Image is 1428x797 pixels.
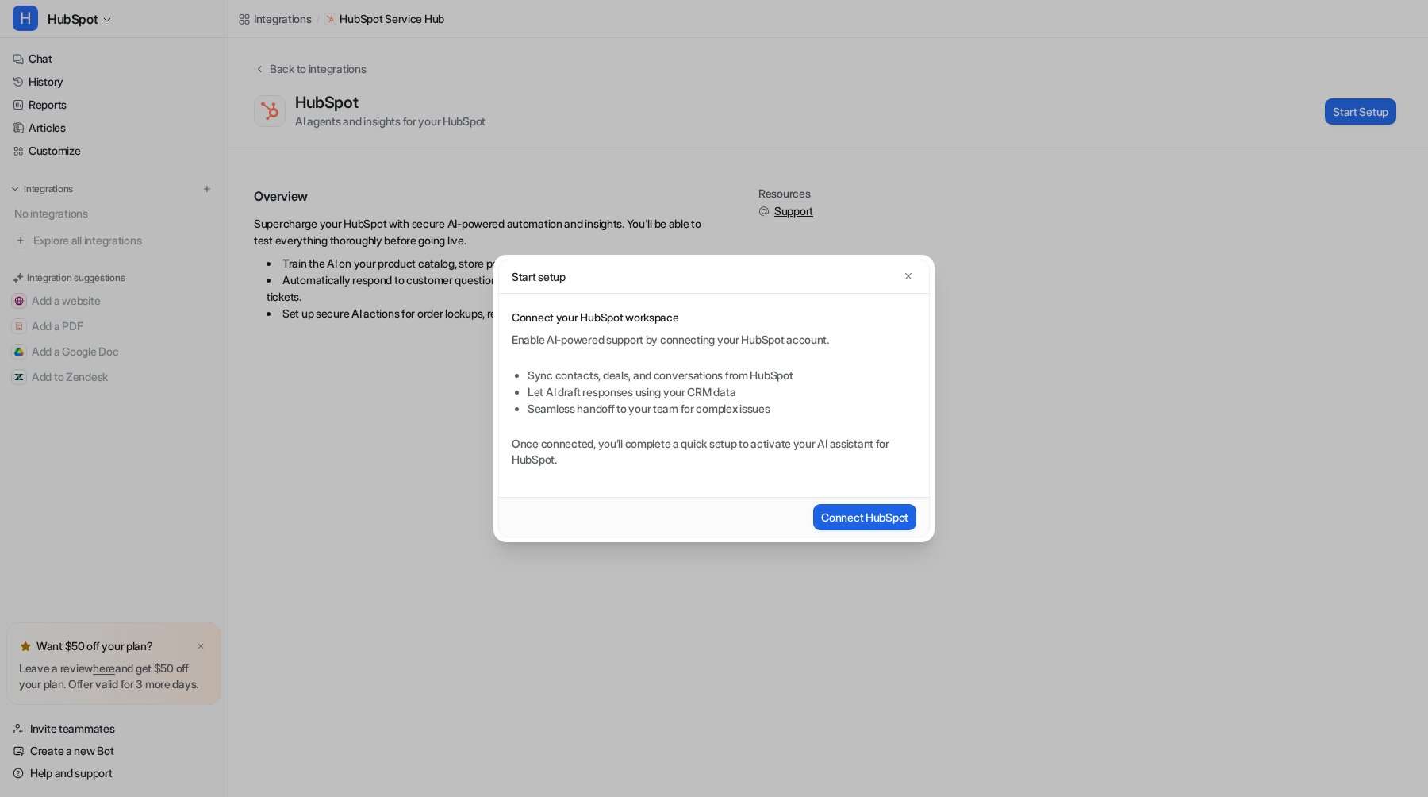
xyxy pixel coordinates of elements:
[528,400,916,417] li: Seamless handoff to your team for complex issues
[512,310,916,325] p: Connect your HubSpot workspace
[813,504,916,530] button: Connect HubSpot
[512,436,916,468] p: Once connected, you’ll complete a quick setup to activate your AI assistant for HubSpot.
[512,268,566,285] p: Start setup
[528,383,916,400] li: Let AI draft responses using your CRM data
[512,332,916,348] p: Enable AI-powered support by connecting your HubSpot account.
[528,367,916,383] li: Sync contacts, deals, and conversations from HubSpot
